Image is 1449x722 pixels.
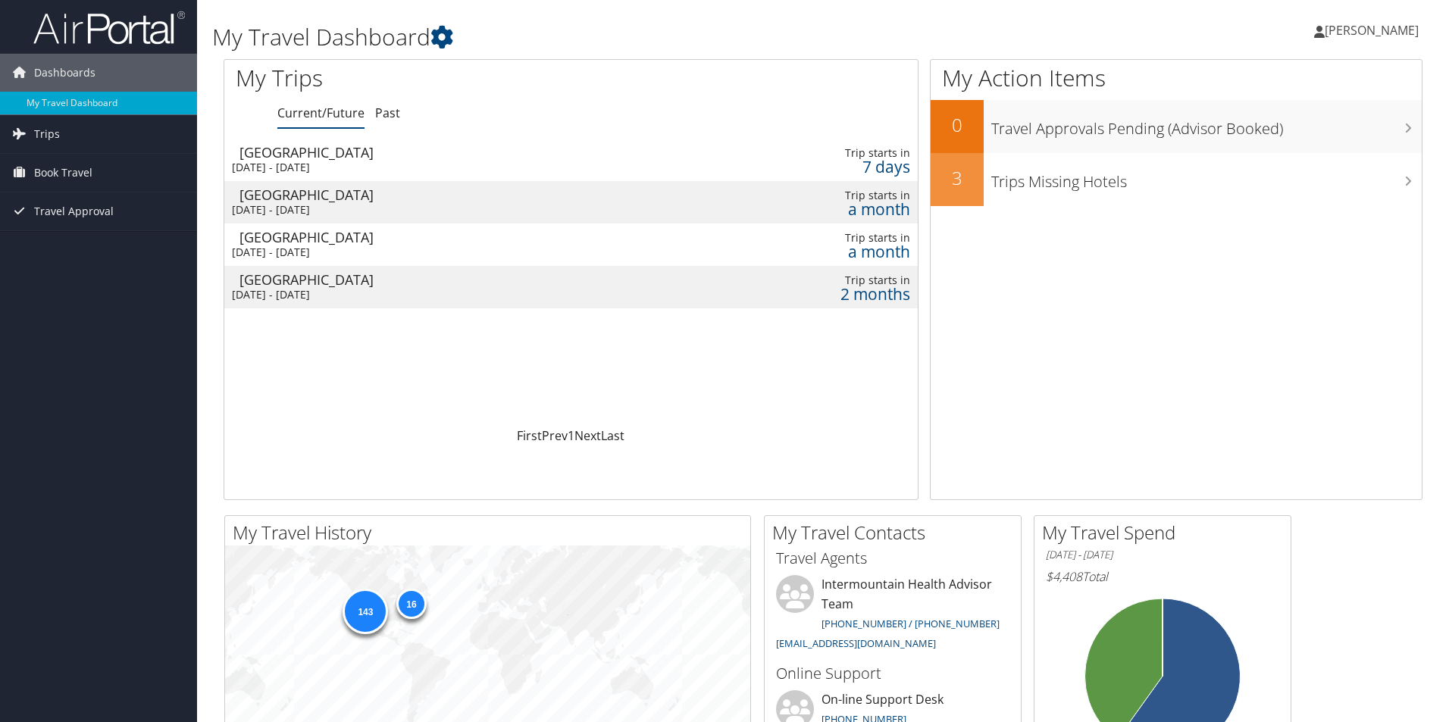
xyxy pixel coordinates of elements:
[232,203,644,217] div: [DATE] - [DATE]
[1046,548,1279,562] h6: [DATE] - [DATE]
[1046,568,1279,585] h6: Total
[396,589,427,619] div: 16
[277,105,365,121] a: Current/Future
[1314,8,1434,53] a: [PERSON_NAME]
[343,589,388,634] div: 143
[239,230,652,244] div: [GEOGRAPHIC_DATA]
[776,663,1009,684] h3: Online Support
[737,231,909,245] div: Trip starts in
[1042,520,1291,545] h2: My Travel Spend
[601,427,624,444] a: Last
[232,288,644,302] div: [DATE] - [DATE]
[737,287,909,301] div: 2 months
[772,520,1021,545] h2: My Travel Contacts
[737,160,909,173] div: 7 days
[991,111,1422,139] h3: Travel Approvals Pending (Advisor Booked)
[34,154,92,192] span: Book Travel
[776,636,936,650] a: [EMAIL_ADDRESS][DOMAIN_NAME]
[34,54,95,92] span: Dashboards
[239,273,652,286] div: [GEOGRAPHIC_DATA]
[34,115,60,153] span: Trips
[737,202,909,216] div: a month
[931,112,984,138] h2: 0
[1046,568,1082,585] span: $4,408
[737,273,909,287] div: Trip starts in
[737,245,909,258] div: a month
[931,153,1422,206] a: 3Trips Missing Hotels
[517,427,542,444] a: First
[34,192,114,230] span: Travel Approval
[768,575,1017,656] li: Intermountain Health Advisor Team
[1325,22,1419,39] span: [PERSON_NAME]
[375,105,400,121] a: Past
[239,145,652,159] div: [GEOGRAPHIC_DATA]
[931,100,1422,153] a: 0Travel Approvals Pending (Advisor Booked)
[212,21,1027,53] h1: My Travel Dashboard
[33,10,185,45] img: airportal-logo.png
[737,189,909,202] div: Trip starts in
[233,520,750,545] h2: My Travel History
[232,245,644,259] div: [DATE] - [DATE]
[822,617,1000,630] a: [PHONE_NUMBER] / [PHONE_NUMBER]
[931,62,1422,94] h1: My Action Items
[737,146,909,160] div: Trip starts in
[232,161,644,174] div: [DATE] - [DATE]
[542,427,568,444] a: Prev
[991,164,1422,192] h3: Trips Missing Hotels
[776,548,1009,569] h3: Travel Agents
[568,427,574,444] a: 1
[236,62,618,94] h1: My Trips
[239,188,652,202] div: [GEOGRAPHIC_DATA]
[574,427,601,444] a: Next
[931,165,984,191] h2: 3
